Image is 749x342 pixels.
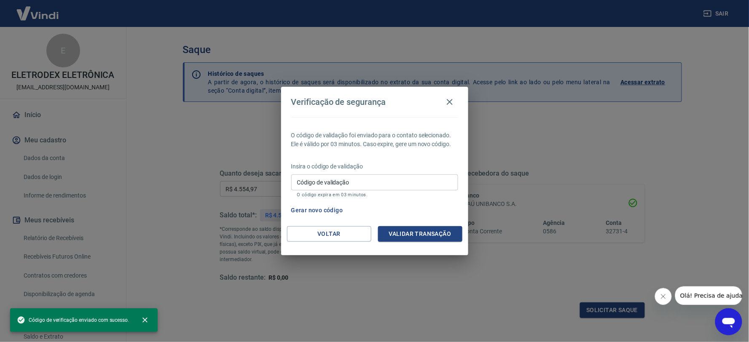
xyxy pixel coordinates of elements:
p: Insira o código de validação [291,162,458,171]
button: Validar transação [378,226,462,242]
p: O código de validação foi enviado para o contato selecionado. Ele é válido por 03 minutos. Caso e... [291,131,458,149]
h4: Verificação de segurança [291,97,386,107]
span: Código de verificação enviado com sucesso. [17,316,129,324]
span: Olá! Precisa de ajuda? [5,6,71,13]
button: Voltar [287,226,371,242]
button: close [136,311,154,329]
iframe: Fechar mensagem [655,288,672,305]
iframe: Botão para abrir a janela de mensagens [715,308,742,335]
iframe: Mensagem da empresa [675,286,742,305]
p: O código expira em 03 minutos. [297,192,452,198]
button: Gerar novo código [288,203,346,218]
